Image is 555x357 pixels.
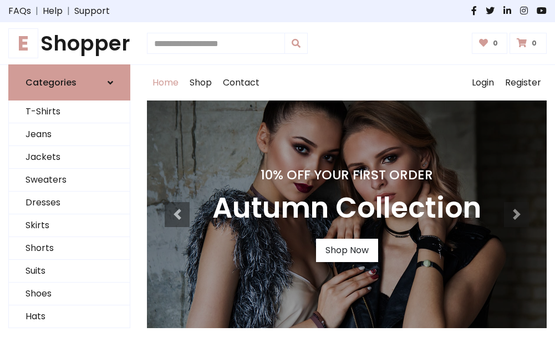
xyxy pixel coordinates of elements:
[217,65,265,100] a: Contact
[31,4,43,18] span: |
[8,31,130,56] h1: Shopper
[9,146,130,169] a: Jackets
[490,38,501,48] span: 0
[212,192,481,225] h3: Autumn Collection
[466,65,500,100] a: Login
[9,260,130,283] a: Suits
[9,305,130,328] a: Hats
[8,28,38,58] span: E
[529,38,539,48] span: 0
[8,64,130,100] a: Categories
[9,192,130,214] a: Dresses
[472,33,508,54] a: 0
[9,237,130,260] a: Shorts
[9,214,130,237] a: Skirts
[510,33,547,54] a: 0
[43,4,63,18] a: Help
[74,4,110,18] a: Support
[8,31,130,56] a: EShopper
[212,167,481,183] h4: 10% Off Your First Order
[63,4,74,18] span: |
[184,65,217,100] a: Shop
[8,4,31,18] a: FAQs
[9,169,130,192] a: Sweaters
[9,283,130,305] a: Shoes
[316,239,378,262] a: Shop Now
[9,100,130,123] a: T-Shirts
[26,77,77,88] h6: Categories
[500,65,547,100] a: Register
[9,123,130,146] a: Jeans
[147,65,184,100] a: Home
